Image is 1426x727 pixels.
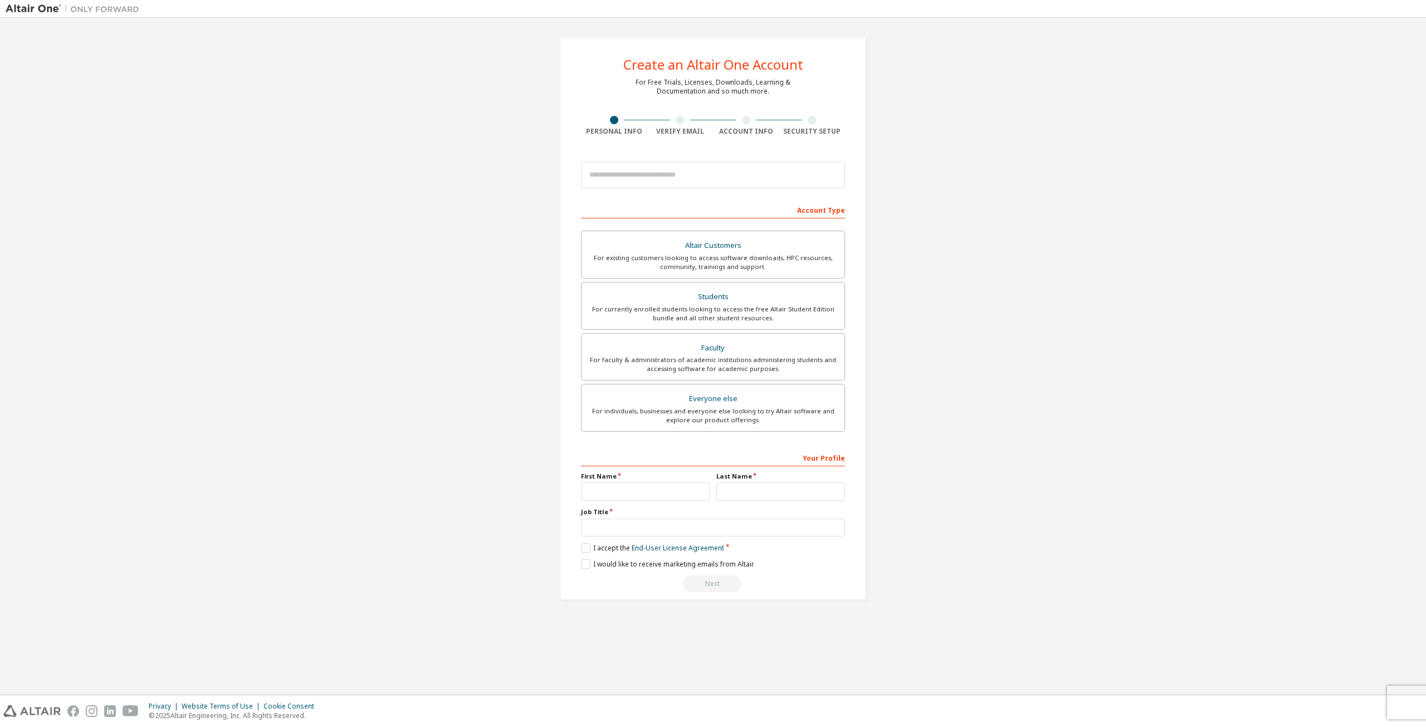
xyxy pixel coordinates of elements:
label: I would like to receive marketing emails from Altair [581,559,754,569]
div: Faculty [588,340,838,356]
div: Altair Customers [588,238,838,253]
div: Personal Info [581,127,647,136]
img: altair_logo.svg [3,705,61,717]
label: Job Title [581,508,845,516]
p: © 2025 Altair Engineering, Inc. All Rights Reserved. [149,711,321,720]
div: Website Terms of Use [182,702,263,711]
div: Everyone else [588,391,838,407]
img: youtube.svg [123,705,139,717]
label: Last Name [716,472,845,481]
div: Account Info [713,127,779,136]
div: Your Profile [581,448,845,466]
div: Verify Email [647,127,714,136]
div: Account Type [581,201,845,218]
div: For individuals, businesses and everyone else looking to try Altair software and explore our prod... [588,407,838,425]
div: Students [588,289,838,305]
img: facebook.svg [67,705,79,717]
div: Create an Altair One Account [623,58,803,71]
label: I accept the [581,543,724,553]
div: For existing customers looking to access software downloads, HPC resources, community, trainings ... [588,253,838,271]
a: End-User License Agreement [632,543,724,553]
div: Security Setup [779,127,846,136]
div: For currently enrolled students looking to access the free Altair Student Edition bundle and all ... [588,305,838,323]
div: Cookie Consent [263,702,321,711]
img: Altair One [6,3,145,14]
div: For faculty & administrators of academic institutions administering students and accessing softwa... [588,355,838,373]
img: linkedin.svg [104,705,116,717]
label: First Name [581,472,710,481]
div: Read and acccept EULA to continue [581,575,845,592]
img: instagram.svg [86,705,97,717]
div: For Free Trials, Licenses, Downloads, Learning & Documentation and so much more. [636,78,790,96]
div: Privacy [149,702,182,711]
